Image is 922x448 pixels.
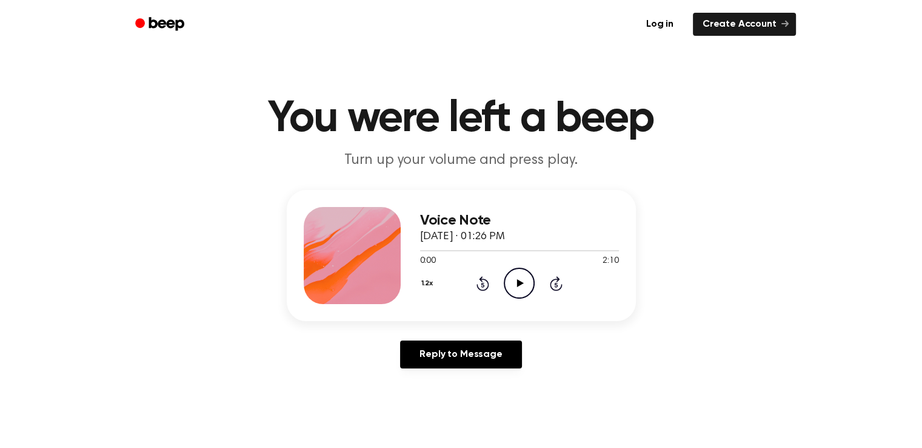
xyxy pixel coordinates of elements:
p: Turn up your volume and press play. [229,151,694,171]
span: 2:10 [603,255,618,268]
a: Reply to Message [400,341,521,368]
a: Log in [634,10,686,38]
button: 1.2x [420,273,438,294]
a: Beep [127,13,195,36]
span: 0:00 [420,255,436,268]
h1: You were left a beep [151,97,772,141]
a: Create Account [693,13,796,36]
span: [DATE] · 01:26 PM [420,231,505,242]
h3: Voice Note [420,212,619,229]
